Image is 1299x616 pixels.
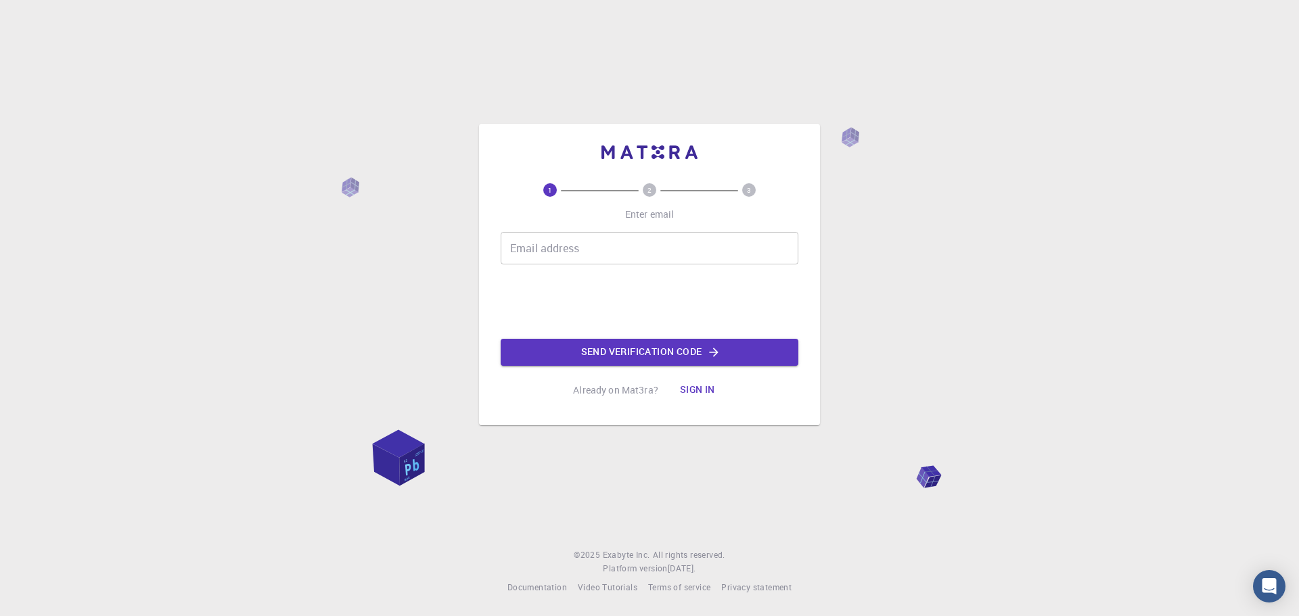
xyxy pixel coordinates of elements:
span: Platform version [603,562,667,575]
span: Exabyte Inc. [603,549,650,560]
span: © 2025 [574,548,602,562]
text: 1 [548,185,552,195]
text: 2 [647,185,652,195]
p: Enter email [625,208,675,221]
div: Open Intercom Messenger [1253,570,1285,602]
span: Video Tutorials [578,582,637,592]
a: Documentation [507,581,567,594]
button: Send verification code [501,339,798,366]
a: [DATE]. [668,562,696,575]
span: [DATE] . [668,563,696,573]
span: Terms of service [648,582,710,592]
a: Terms of service [648,581,710,594]
a: Privacy statement [721,581,792,594]
a: Video Tutorials [578,581,637,594]
span: All rights reserved. [653,548,725,562]
p: Already on Mat3ra? [573,383,658,397]
iframe: reCAPTCHA [547,275,752,328]
text: 3 [747,185,751,195]
span: Privacy statement [721,582,792,592]
button: Sign in [669,377,726,404]
span: Documentation [507,582,567,592]
a: Exabyte Inc. [603,548,650,562]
